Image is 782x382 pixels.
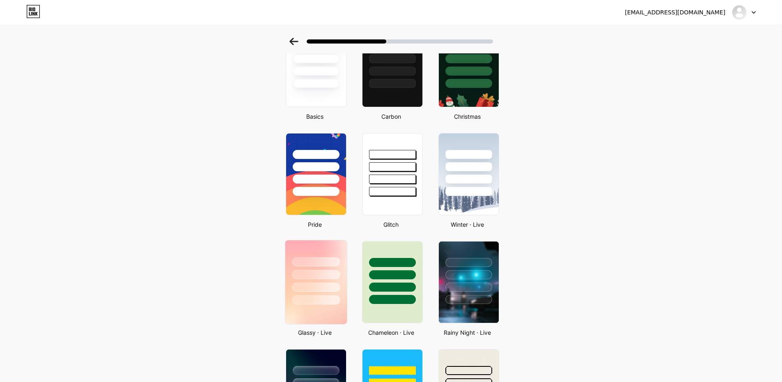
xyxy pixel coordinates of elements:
[436,112,499,121] div: Christmas
[285,240,346,324] img: glassmorphism.jpg
[283,328,346,337] div: Glassy · Live
[360,220,423,229] div: Glitch
[283,220,346,229] div: Pride
[732,5,747,20] img: 4te tzy
[436,220,499,229] div: Winter · Live
[360,112,423,121] div: Carbon
[436,328,499,337] div: Rainy Night · Live
[625,8,725,17] div: [EMAIL_ADDRESS][DOMAIN_NAME]
[283,112,346,121] div: Basics
[360,328,423,337] div: Chameleon · Live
